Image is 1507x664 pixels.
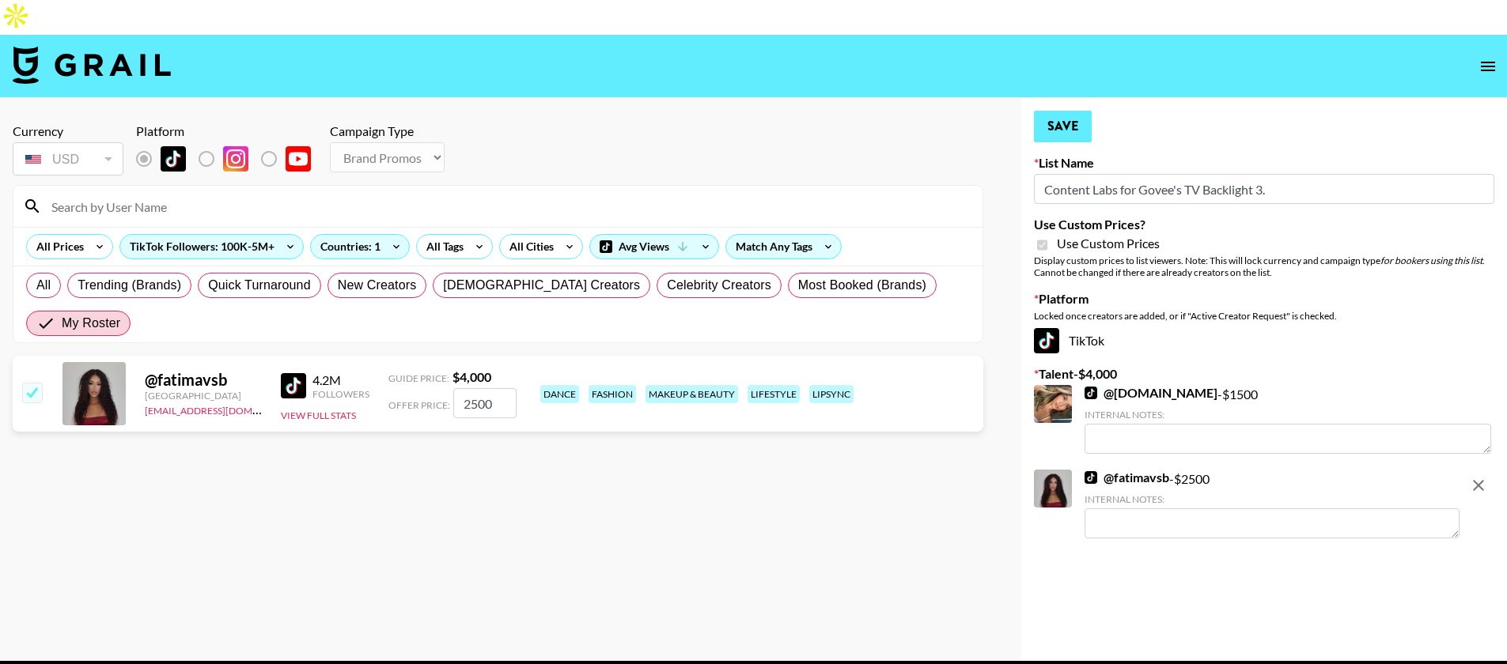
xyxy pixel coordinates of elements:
img: TikTok [161,146,186,172]
button: View Full Stats [281,409,356,421]
label: List Name [1034,155,1494,171]
input: Search by User Name [42,194,973,219]
span: Offer Price: [388,399,450,411]
span: New Creators [338,276,417,295]
img: Grail Talent [13,46,171,84]
img: YouTube [286,146,311,172]
input: 4,000 [453,388,517,418]
label: Talent - $ 4,000 [1034,366,1494,382]
div: Countries: 1 [311,235,409,258]
div: Followers [312,388,369,400]
label: Platform [1034,291,1494,307]
a: [EMAIL_ADDRESS][DOMAIN_NAME] [145,402,304,417]
span: Trending (Brands) [78,276,181,295]
span: Celebrity Creators [667,276,771,295]
div: Locked once creators are added, or if "Active Creator Request" is checked. [1034,310,1494,322]
strong: $ 4,000 [452,369,491,384]
span: All [36,276,51,295]
img: TikTok [1034,328,1059,353]
img: TikTok [1085,471,1097,484]
button: remove [1463,470,1494,501]
span: Guide Price: [388,372,449,384]
span: My Roster [62,314,120,333]
a: @[DOMAIN_NAME] [1085,385,1217,401]
span: Most Booked (Brands) [798,276,926,295]
div: lifestyle [748,385,800,403]
div: - $ 2500 [1085,470,1460,538]
div: @ fatimavsb [145,370,262,390]
em: for bookers using this list [1380,255,1482,266]
img: TikTok [1085,387,1097,399]
img: TikTok [281,373,306,398]
div: - $ 1500 [1085,385,1491,454]
div: 4.2M [312,372,369,388]
div: Internal Notes: [1085,493,1460,505]
div: USD [16,145,120,173]
div: Match Any Tags [726,235,841,258]
div: dance [540,385,579,403]
div: All Tags [417,235,467,258]
button: Save [1034,111,1092,142]
div: Avg Views [590,235,718,258]
div: List locked to TikTok. [136,142,324,175]
div: makeup & beauty [646,385,738,403]
div: TikTok Followers: 100K-5M+ [120,235,303,258]
div: [GEOGRAPHIC_DATA] [145,390,262,402]
div: Internal Notes: [1085,409,1491,421]
div: All Prices [27,235,87,258]
label: Use Custom Prices? [1034,217,1494,232]
div: TikTok [1034,328,1494,353]
a: @fatimavsb [1085,470,1169,485]
span: Quick Turnaround [208,276,311,295]
div: Currency is locked to USD [13,139,123,179]
div: All Cities [500,235,557,258]
div: lipsync [809,385,854,403]
span: Use Custom Prices [1057,236,1160,251]
div: Campaign Type [330,123,445,139]
img: Instagram [223,146,248,172]
div: Platform [136,123,324,139]
button: open drawer [1472,51,1504,82]
span: [DEMOGRAPHIC_DATA] Creators [443,276,640,295]
div: Display custom prices to list viewers. Note: This will lock currency and campaign type . Cannot b... [1034,255,1494,278]
div: fashion [589,385,636,403]
div: Currency [13,123,123,139]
